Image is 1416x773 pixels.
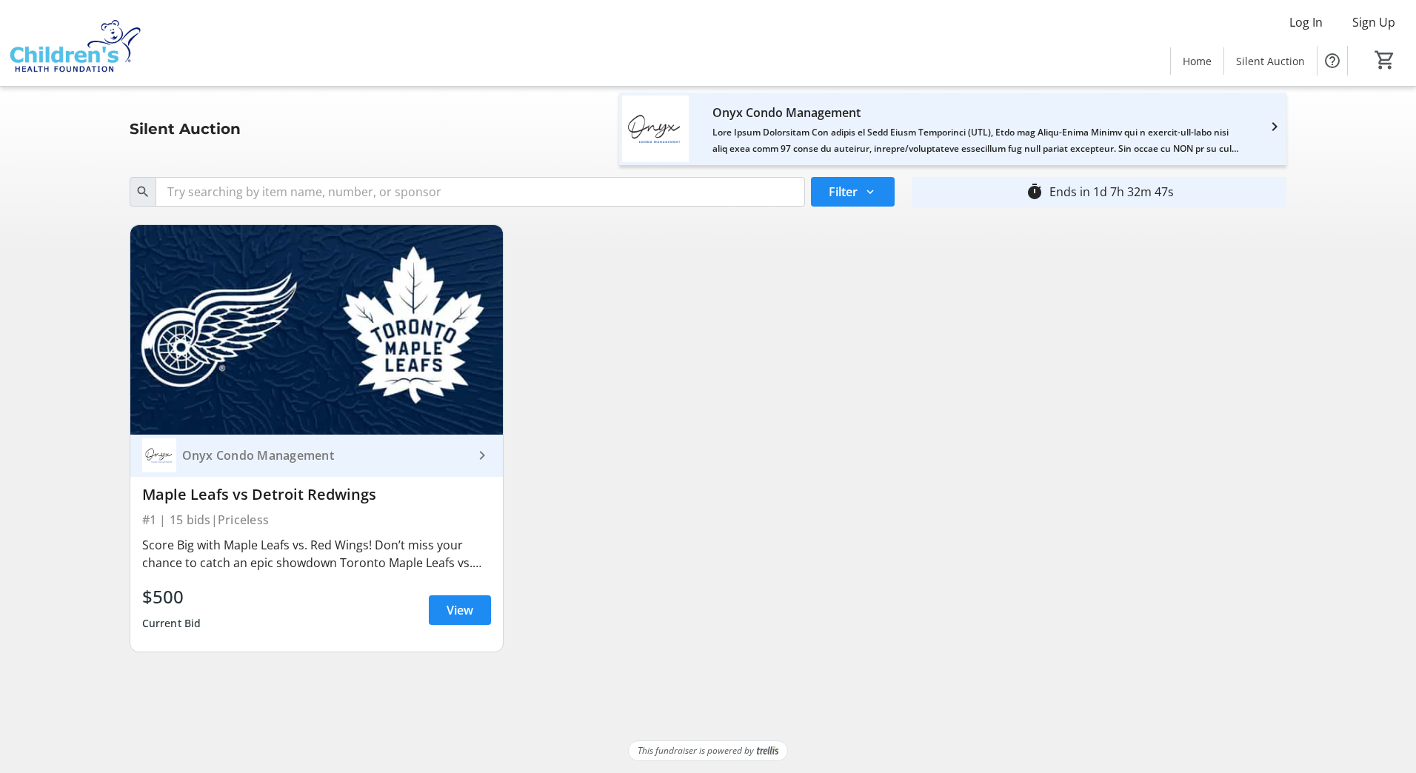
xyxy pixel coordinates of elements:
div: Silent Auction [121,117,250,141]
button: Cart [1372,47,1398,73]
img: Trellis Logo [757,746,778,756]
a: Onyx Condo ManagementOnyx Condo Management [130,435,503,477]
div: #1 | 15 bids | Priceless [142,509,491,530]
a: Onyx Condo Management's logoOnyx Condo ManagementLore Ipsum Dolorsitam Con adipis el Sedd Eiusm T... [610,96,1296,162]
button: Sign Up [1340,10,1407,34]
div: Onyx Condo Management [712,101,1243,124]
button: Log In [1278,10,1335,34]
div: Maple Leafs vs Detroit Redwings [142,486,491,503]
button: Help [1318,46,1347,76]
div: $500 [142,583,201,610]
input: Try searching by item name, number, or sponsor [156,177,806,207]
div: Current Bid [142,610,201,637]
button: Filter [811,177,895,207]
a: Home [1171,47,1223,75]
span: Log In [1289,13,1323,31]
a: View [429,595,491,625]
img: Children's Health Foundation's Logo [9,6,141,80]
span: Home [1183,53,1212,69]
span: Silent Auction [1236,53,1305,69]
span: Filter [829,183,858,201]
div: Lore Ipsum Dolorsitam Con adipis el Sedd Eiusm Temporinci (UTL), Etdo mag Aliqu-Enima Minimv qui ... [712,124,1243,157]
img: Maple Leafs vs Detroit Redwings [130,225,503,435]
div: Onyx Condo Management [176,448,473,463]
img: Onyx Condo Management's logo [622,96,689,162]
mat-icon: timer_outline [1026,183,1043,201]
div: Score Big with Maple Leafs vs. Red Wings! Don’t miss your chance to catch an epic showdown Toront... [142,536,491,572]
span: This fundraiser is powered by [638,744,754,757]
img: Onyx Condo Management [142,438,176,472]
a: Silent Auction [1224,47,1317,75]
mat-icon: keyboard_arrow_right [473,446,491,464]
span: Sign Up [1352,13,1395,31]
div: Ends in 1d 7h 32m 47s [1049,183,1174,201]
span: View [447,601,473,619]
